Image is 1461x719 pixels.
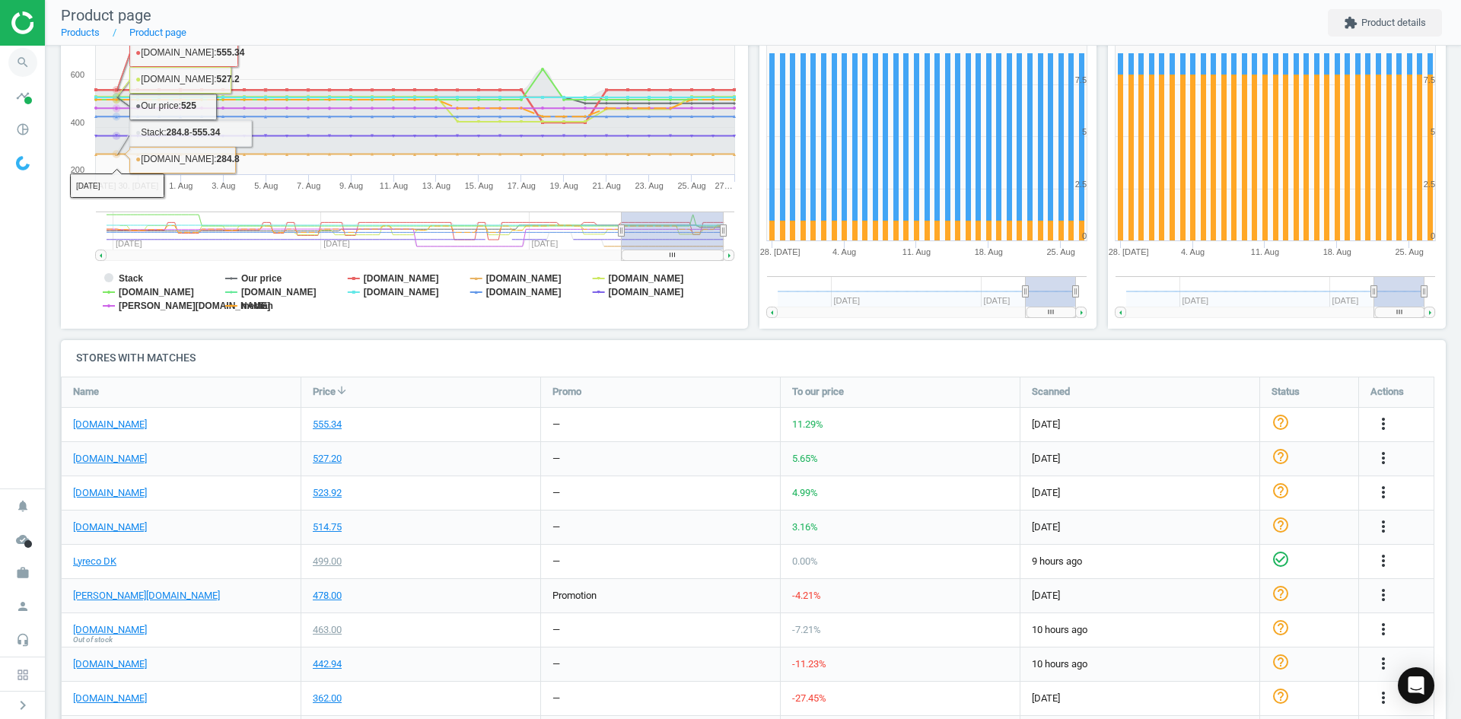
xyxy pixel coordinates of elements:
[76,181,116,190] tspan: 28. [DATE]
[71,70,84,79] text: 600
[609,287,684,297] tspan: [DOMAIN_NAME]
[715,181,732,190] tspan: 27…
[422,181,450,190] tspan: 13. Aug
[1081,127,1086,136] text: 5
[1374,483,1393,503] button: more_vert
[73,589,220,603] a: [PERSON_NAME][DOMAIN_NAME]
[1323,247,1351,256] tspan: 18. Aug
[1328,9,1442,37] button: extensionProduct details
[129,27,186,38] a: Product page
[635,181,663,190] tspan: 23. Aug
[1374,449,1393,467] i: more_vert
[552,452,560,466] div: —
[8,625,37,654] i: headset_mic
[552,657,560,671] div: —
[1374,620,1393,640] button: more_vert
[313,692,342,705] div: 362.00
[792,624,821,635] span: -7.21 %
[1074,180,1086,189] text: 2.5
[1081,231,1086,240] text: 0
[1032,385,1070,399] span: Scanned
[974,247,1002,256] tspan: 18. Aug
[552,692,560,705] div: —
[71,118,84,127] text: 400
[1251,247,1279,256] tspan: 11. Aug
[313,452,342,466] div: 527.20
[1374,552,1393,570] i: more_vert
[792,453,818,464] span: 5.65 %
[1374,689,1393,708] button: more_vert
[465,181,493,190] tspan: 15. Aug
[73,635,113,645] span: Out of stock
[1374,586,1393,606] button: more_vert
[1344,16,1358,30] i: extension
[297,181,320,190] tspan: 7. Aug
[1374,654,1393,674] button: more_vert
[1374,689,1393,707] i: more_vert
[1374,517,1393,536] i: more_vert
[73,623,147,637] a: [DOMAIN_NAME]
[1398,667,1434,704] div: Open Intercom Messenger
[1374,654,1393,673] i: more_vert
[313,486,342,500] div: 523.92
[1032,555,1248,568] span: 9 hours ago
[1272,619,1290,637] i: help_outline
[313,657,342,671] div: 442.94
[364,287,439,297] tspan: [DOMAIN_NAME]
[8,81,37,110] i: timeline
[1272,413,1290,431] i: help_outline
[313,385,336,399] span: Price
[73,657,147,671] a: [DOMAIN_NAME]
[14,696,32,714] i: chevron_right
[1032,657,1248,671] span: 10 hours ago
[677,181,705,190] tspan: 25. Aug
[1374,449,1393,469] button: more_vert
[1424,180,1435,189] text: 2.5
[8,558,37,587] i: work
[339,181,363,190] tspan: 9. Aug
[364,273,439,284] tspan: [DOMAIN_NAME]
[1431,127,1435,136] text: 5
[71,165,84,174] text: 200
[61,340,1446,376] h4: Stores with matches
[552,486,560,500] div: —
[552,520,560,534] div: —
[1032,623,1248,637] span: 10 hours ago
[1272,584,1290,603] i: help_outline
[508,181,536,190] tspan: 17. Aug
[609,273,684,284] tspan: [DOMAIN_NAME]
[552,385,581,399] span: Promo
[1032,418,1248,431] span: [DATE]
[1374,586,1393,604] i: more_vert
[792,418,823,430] span: 11.29 %
[1032,692,1248,705] span: [DATE]
[1046,247,1074,256] tspan: 25. Aug
[550,181,578,190] tspan: 19. Aug
[1424,75,1435,84] text: 7.5
[16,156,30,170] img: wGWNvw8QSZomAAAAABJRU5ErkJggg==
[313,520,342,534] div: 514.75
[1109,247,1149,256] tspan: 28. [DATE]
[1272,385,1300,399] span: Status
[902,247,930,256] tspan: 11. Aug
[11,11,119,34] img: ajHJNr6hYgQAAAAASUVORK5CYII=
[1181,247,1205,256] tspan: 4. Aug
[552,555,560,568] div: —
[1074,75,1086,84] text: 7.5
[1272,447,1290,466] i: help_outline
[4,695,42,715] button: chevron_right
[380,181,408,190] tspan: 11. Aug
[313,555,342,568] div: 499.00
[1396,247,1424,256] tspan: 25. Aug
[119,273,143,284] tspan: Stack
[1032,486,1248,500] span: [DATE]
[792,590,821,601] span: -4.21 %
[1374,415,1393,434] button: more_vert
[73,555,116,568] a: Lyreco DK
[593,181,621,190] tspan: 21. Aug
[313,623,342,637] div: 463.00
[1374,620,1393,638] i: more_vert
[552,418,560,431] div: —
[832,247,856,256] tspan: 4. Aug
[254,181,278,190] tspan: 5. Aug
